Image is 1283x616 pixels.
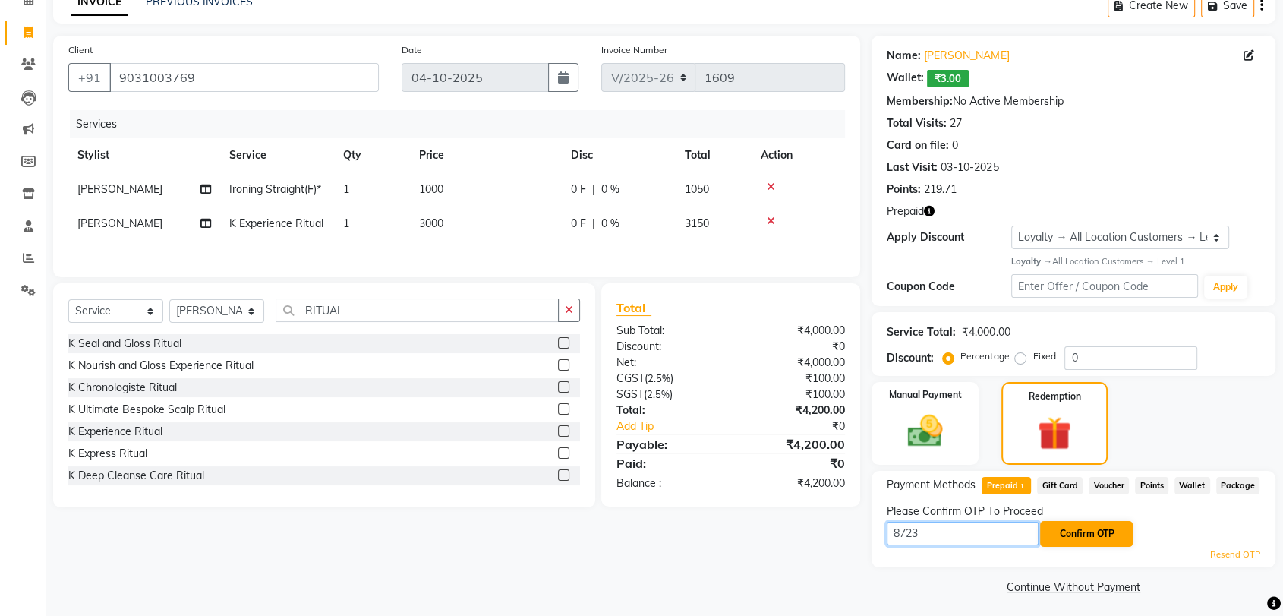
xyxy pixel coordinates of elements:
[1011,256,1051,267] strong: Loyalty →
[731,435,857,453] div: ₹4,200.00
[731,371,857,387] div: ₹100.00
[960,349,1009,363] label: Percentage
[592,216,595,232] span: |
[1210,548,1260,561] a: Resend OTP
[731,454,857,472] div: ₹0
[68,402,225,418] div: K Ultimate Bespoke Scalp Ritual
[887,137,949,153] div: Card on file:
[601,43,667,57] label: Invoice Number
[887,48,921,64] div: Name:
[685,216,709,230] span: 3150
[887,182,921,197] div: Points:
[229,216,323,230] span: K Experience Ritual
[982,477,1031,494] span: Prepaid
[276,299,559,322] input: Search or Scan
[77,216,162,230] span: [PERSON_NAME]
[731,355,857,371] div: ₹4,000.00
[676,138,752,172] th: Total
[68,468,204,484] div: K Deep Cleanse Care Ritual
[109,63,379,92] input: Search by Name/Mobile/Email/Code
[68,63,111,92] button: +91
[927,70,969,87] span: ₹3.00
[605,339,731,355] div: Discount:
[77,182,162,196] span: [PERSON_NAME]
[887,70,924,87] div: Wallet:
[648,372,670,384] span: 2.5%
[1040,521,1133,547] button: Confirm OTP
[887,229,1011,245] div: Apply Discount
[616,387,644,401] span: SGST
[343,216,349,230] span: 1
[887,522,1039,545] input: Enter OTP
[605,475,731,491] div: Balance :
[1089,477,1129,494] span: Voucher
[924,182,957,197] div: 219.71
[731,323,857,339] div: ₹4,000.00
[1011,274,1198,298] input: Enter Offer / Coupon Code
[68,380,177,396] div: K Chronologiste Ritual
[887,204,924,220] span: Prepaid
[752,419,856,434] div: ₹0
[562,138,676,172] th: Disc
[605,403,731,419] div: Total:
[887,324,956,340] div: Service Total:
[1032,349,1055,363] label: Fixed
[68,138,220,172] th: Stylist
[887,93,1260,109] div: No Active Membership
[601,182,619,197] span: 0 %
[752,138,845,172] th: Action
[616,300,651,316] span: Total
[343,182,349,196] span: 1
[887,115,947,131] div: Total Visits:
[731,387,857,403] div: ₹100.00
[1037,477,1083,494] span: Gift Card
[685,182,709,196] span: 1050
[1018,483,1026,492] span: 1
[887,160,938,175] div: Last Visit:
[605,355,731,371] div: Net:
[887,504,1260,520] div: Please Confirm OTP To Proceed
[941,160,998,175] div: 03-10-2025
[68,424,162,440] div: K Experience Ritual
[605,419,752,434] a: Add Tip
[68,43,93,57] label: Client
[889,388,962,402] label: Manual Payment
[605,454,731,472] div: Paid:
[731,475,857,491] div: ₹4,200.00
[605,387,731,403] div: ( )
[229,182,321,196] span: Ironing Straight(F)*
[220,138,334,172] th: Service
[605,371,731,387] div: ( )
[887,477,976,493] span: Payment Methods
[647,388,670,400] span: 2.5%
[334,138,410,172] th: Qty
[1028,390,1080,403] label: Redemption
[601,216,619,232] span: 0 %
[924,48,1009,64] a: [PERSON_NAME]
[887,279,1011,295] div: Coupon Code
[68,446,147,462] div: K Express Ritual
[887,350,934,366] div: Discount:
[402,43,422,57] label: Date
[605,435,731,453] div: Payable:
[731,339,857,355] div: ₹0
[592,182,595,197] span: |
[68,358,254,374] div: K Nourish and Gloss Experience Ritual
[1027,412,1082,454] img: _gift.svg
[70,110,856,138] div: Services
[952,137,958,153] div: 0
[410,138,562,172] th: Price
[419,216,443,230] span: 3000
[1174,477,1210,494] span: Wallet
[1216,477,1260,494] span: Package
[887,93,953,109] div: Membership:
[419,182,443,196] span: 1000
[1011,255,1260,268] div: All Location Customers → Level 1
[731,403,857,419] div: ₹4,200.00
[571,216,586,232] span: 0 F
[605,323,731,339] div: Sub Total:
[68,336,181,352] div: K Seal and Gloss Ritual
[962,324,1010,340] div: ₹4,000.00
[950,115,962,131] div: 27
[875,580,1272,595] a: Continue Without Payment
